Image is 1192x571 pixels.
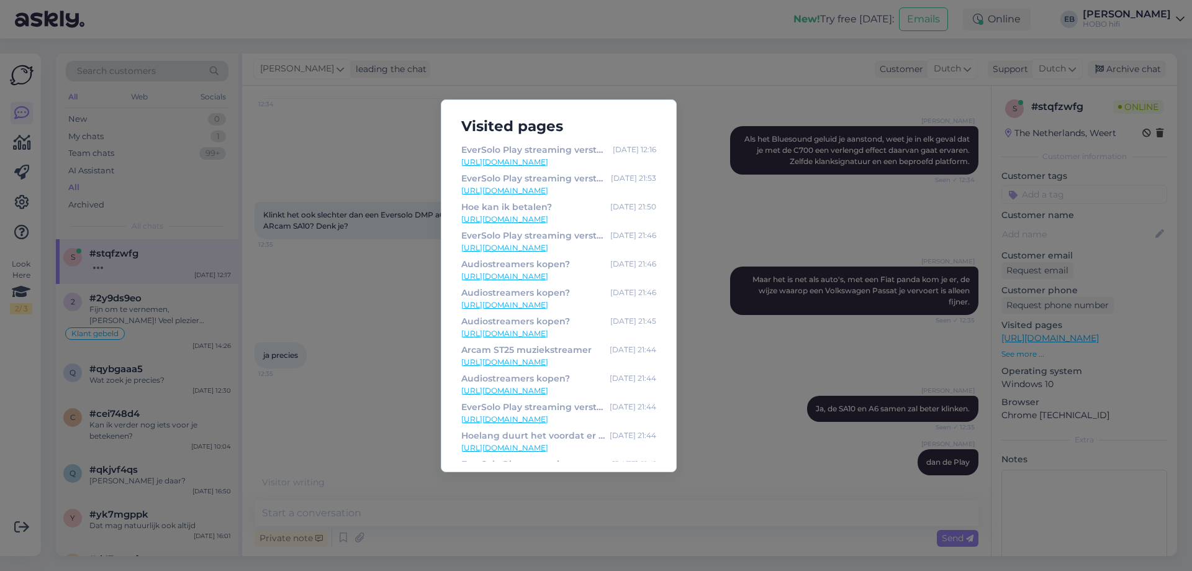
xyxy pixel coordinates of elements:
[461,229,605,242] div: EverSolo Play streaming versterker
[461,271,656,282] a: [URL][DOMAIN_NAME]
[461,242,656,254] a: [URL][DOMAIN_NAME]
[461,400,605,414] div: EverSolo Play streaming versterker
[461,143,608,157] div: EverSolo Play streaming versterker
[461,457,607,471] div: EverSolo Play streaming versterker
[461,299,656,311] a: [URL][DOMAIN_NAME]
[612,457,656,471] div: [DATE] 21:41
[610,429,656,442] div: [DATE] 21:44
[610,257,656,271] div: [DATE] 21:46
[461,372,570,385] div: Audiostreamers kopen?
[610,286,656,299] div: [DATE] 21:46
[461,343,592,357] div: Arcam ST25 muziekstreamer
[461,414,656,425] a: [URL][DOMAIN_NAME]
[461,385,656,396] a: [URL][DOMAIN_NAME]
[610,372,656,385] div: [DATE] 21:44
[461,328,656,339] a: [URL][DOMAIN_NAME]
[611,171,656,185] div: [DATE] 21:53
[451,115,666,138] h5: Visited pages
[461,171,606,185] div: EverSolo Play streaming versterker
[461,185,656,196] a: [URL][DOMAIN_NAME]
[610,400,656,414] div: [DATE] 21:44
[610,229,656,242] div: [DATE] 21:46
[461,286,570,299] div: Audiostreamers kopen?
[461,200,552,214] div: Hoe kan ik betalen?
[610,343,656,357] div: [DATE] 21:44
[610,200,656,214] div: [DATE] 21:50
[461,214,656,225] a: [URL][DOMAIN_NAME]
[461,357,656,368] a: [URL][DOMAIN_NAME]
[461,429,605,442] div: Hoelang duurt het voordat er geleverd wordt?
[610,314,656,328] div: [DATE] 21:45
[613,143,656,157] div: [DATE] 12:16
[461,314,570,328] div: Audiostreamers kopen?
[461,442,656,454] a: [URL][DOMAIN_NAME]
[461,257,570,271] div: Audiostreamers kopen?
[461,157,656,168] a: [URL][DOMAIN_NAME]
